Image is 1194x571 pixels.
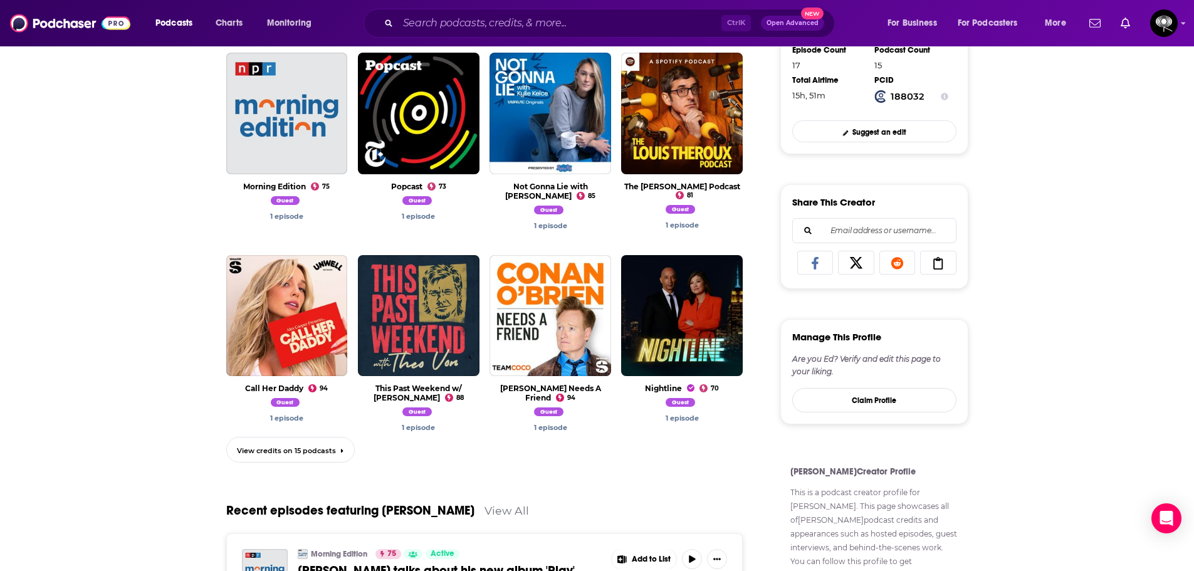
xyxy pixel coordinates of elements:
[721,15,751,31] span: Ctrl K
[790,466,958,477] h4: [PERSON_NAME] Creator Profile
[375,549,401,559] a: 75
[398,13,721,33] input: Search podcasts, credits, & more...
[402,212,435,221] a: Ed Sheeran
[958,14,1018,32] span: For Podcasters
[950,13,1036,33] button: open menu
[402,407,432,416] span: Guest
[456,396,464,401] span: 88
[505,182,587,201] a: Not Gonna Lie with Kylie Kelce
[375,9,847,38] div: Search podcasts, credits, & more...
[666,221,699,229] a: Ed Sheeran
[439,184,446,189] span: 73
[891,91,924,102] strong: 188032
[267,14,312,32] span: Monitoring
[534,423,567,432] a: Ed Sheeran
[1150,9,1178,37] img: User Profile
[298,549,308,559] img: Morning Edition
[311,182,330,191] a: 75
[874,75,948,85] div: PCID
[226,437,355,463] a: View credits on 15 podcasts
[612,549,677,569] button: Show More Button
[402,423,435,432] a: Ed Sheeran
[792,75,866,85] div: Total Airtime
[1151,503,1181,533] div: Open Intercom Messenger
[792,331,881,343] h3: Manage This Profile
[534,221,567,230] a: Ed Sheeran
[427,182,446,191] a: 73
[1036,13,1082,33] button: open menu
[374,384,462,402] a: This Past Weekend w/ Theo Von
[207,13,250,33] a: Charts
[920,251,956,275] a: Copy Link
[258,13,328,33] button: open menu
[216,14,243,32] span: Charts
[666,205,695,214] span: Guest
[271,196,300,205] span: Guest
[888,14,937,32] span: For Business
[761,16,824,31] button: Open AdvancedNew
[243,182,306,191] a: Morning Edition
[874,60,948,70] div: 15
[271,400,303,409] a: Ed Sheeran
[245,384,303,393] a: Call Her Daddy
[792,353,956,378] div: Are you Ed? Verify and edit this page to your liking.
[1150,9,1178,37] button: Show profile menu
[676,191,693,199] a: 81
[270,414,303,422] a: Ed Sheeran
[792,388,956,412] button: Claim Profile
[624,182,740,191] a: The Louis Theroux Podcast
[874,90,887,103] img: Podchaser Creator ID logo
[803,219,946,243] input: Email address or username...
[666,398,695,407] span: Guest
[320,386,328,391] span: 94
[792,120,956,142] a: Suggest an edit
[484,504,529,517] a: View All
[1150,9,1178,37] span: Logged in as columbiapub
[699,384,719,392] a: 70
[391,182,422,191] a: Popcast
[687,193,693,198] span: 81
[792,196,875,208] h3: Share This Creator
[1045,14,1066,32] span: More
[500,384,601,402] a: Conan O’Brien Needs A Friend
[588,194,595,199] span: 85
[431,548,454,560] span: Active
[879,13,953,33] button: open menu
[874,45,948,55] div: Podcast Count
[666,400,698,409] a: Ed Sheeran
[941,90,948,103] button: Show Info
[792,60,866,70] div: 17
[271,398,300,407] span: Guest
[534,409,567,418] a: Ed Sheeran
[645,384,694,393] a: Nightline
[237,446,336,455] span: View credits on 15 podcasts
[792,218,956,243] div: Search followers
[322,184,330,189] span: 75
[556,394,575,402] a: 94
[1116,13,1135,34] a: Show notifications dropdown
[534,407,563,416] span: Guest
[1084,13,1106,34] a: Show notifications dropdown
[147,13,209,33] button: open menu
[577,192,595,200] a: 85
[534,207,567,216] a: Ed Sheeran
[666,207,698,216] a: Ed Sheeran
[534,206,563,214] span: Guest
[879,251,916,275] a: Share on Reddit
[10,11,130,35] img: Podchaser - Follow, Share and Rate Podcasts
[311,549,367,559] a: Morning Edition
[402,198,435,207] a: Ed Sheeran
[801,8,824,19] span: New
[790,501,856,511] a: [PERSON_NAME]
[767,20,819,26] span: Open Advanced
[270,212,303,221] a: Ed Sheeran
[797,251,834,275] a: Share on Facebook
[838,251,874,275] a: Share on X/Twitter
[387,548,396,560] span: 75
[308,384,328,392] a: 94
[666,414,699,422] a: Ed Sheeran
[707,549,727,569] button: Show More Button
